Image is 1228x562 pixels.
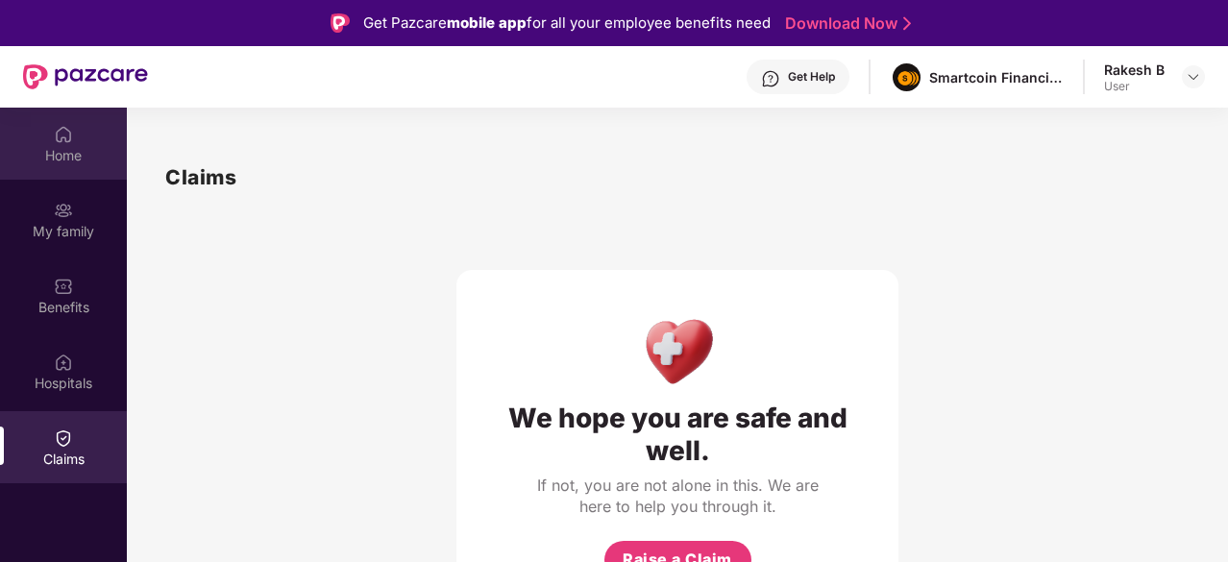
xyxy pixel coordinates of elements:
img: svg+xml;base64,PHN2ZyBpZD0iSG9zcGl0YWxzIiB4bWxucz0iaHR0cDovL3d3dy53My5vcmcvMjAwMC9zdmciIHdpZHRoPS... [54,353,73,372]
img: image%20(1).png [893,63,921,91]
img: svg+xml;base64,PHN2ZyBpZD0iSGVscC0zMngzMiIgeG1sbnM9Imh0dHA6Ly93d3cudzMub3JnLzIwMDAvc3ZnIiB3aWR0aD... [761,69,780,88]
img: Logo [331,13,350,33]
div: If not, you are not alone in this. We are here to help you through it. [533,475,822,517]
strong: mobile app [447,13,527,32]
div: Smartcoin Financials Private Limited [929,68,1064,86]
img: Health Care [636,308,720,392]
div: Get Pazcare for all your employee benefits need [363,12,771,35]
img: svg+xml;base64,PHN2ZyBpZD0iQ2xhaW0iIHhtbG5zPSJodHRwOi8vd3d3LnczLm9yZy8yMDAwL3N2ZyIgd2lkdGg9IjIwIi... [54,428,73,448]
img: Stroke [903,13,911,34]
img: New Pazcare Logo [23,64,148,89]
img: svg+xml;base64,PHN2ZyBpZD0iRHJvcGRvd24tMzJ4MzIiIHhtbG5zPSJodHRwOi8vd3d3LnczLm9yZy8yMDAwL3N2ZyIgd2... [1186,69,1201,85]
img: svg+xml;base64,PHN2ZyB3aWR0aD0iMjAiIGhlaWdodD0iMjAiIHZpZXdCb3g9IjAgMCAyMCAyMCIgZmlsbD0ibm9uZSIgeG... [54,201,73,220]
img: svg+xml;base64,PHN2ZyBpZD0iSG9tZSIgeG1sbnM9Imh0dHA6Ly93d3cudzMub3JnLzIwMDAvc3ZnIiB3aWR0aD0iMjAiIG... [54,125,73,144]
div: We hope you are safe and well. [495,402,860,467]
h1: Claims [165,161,236,193]
img: svg+xml;base64,PHN2ZyBpZD0iQmVuZWZpdHMiIHhtbG5zPSJodHRwOi8vd3d3LnczLm9yZy8yMDAwL3N2ZyIgd2lkdGg9Ij... [54,277,73,296]
div: Rakesh B [1104,61,1165,79]
a: Download Now [785,13,905,34]
div: User [1104,79,1165,94]
div: Get Help [788,69,835,85]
